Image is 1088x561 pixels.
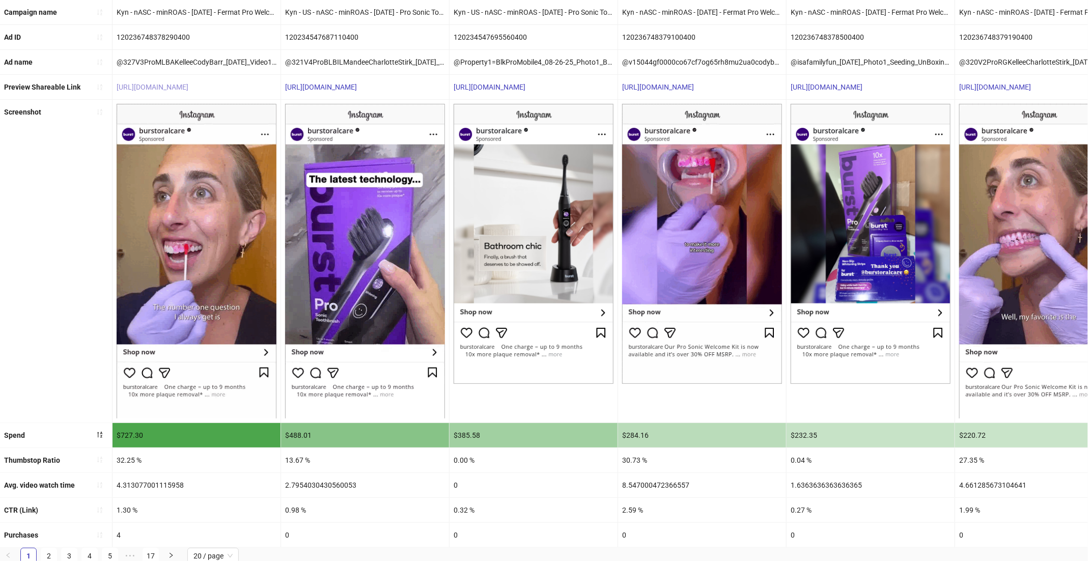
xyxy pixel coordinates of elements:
div: $488.01 [281,423,449,447]
b: Campaign name [4,8,57,16]
div: 0.00 % [450,448,618,472]
b: Avg. video watch time [4,481,75,489]
b: Preview Shareable Link [4,83,80,91]
b: Purchases [4,531,38,539]
div: $727.30 [113,423,281,447]
span: sort-ascending [96,482,103,489]
div: 13.67 % [281,448,449,472]
div: @327V3ProMLBAKelleeCodyBarr_[DATE]_Video1_Brand_Testimonial_ProSonicToothbrush_BurstOralCare__iter0 [113,50,281,74]
div: 0 [787,523,955,547]
b: Ad ID [4,33,21,41]
div: 4.313077001115958 [113,473,281,497]
div: 4 [113,523,281,547]
a: [URL][DOMAIN_NAME] [454,83,525,91]
div: 8.547000472366557 [618,473,786,497]
div: 0 [450,523,618,547]
img: Screenshot 120236748379100400 [622,104,782,384]
span: sort-ascending [96,531,103,539]
a: [URL][DOMAIN_NAME] [959,83,1031,91]
img: Screenshot 120234547687110400 [285,104,445,418]
div: 120236748379100400 [618,25,786,49]
span: sort-ascending [96,108,103,116]
div: @isafamilyfun_[DATE]_Photo1_Seeding_UnBoxing_Bundle_BurstOralCare_ [787,50,955,74]
div: 0 [281,523,449,547]
a: [URL][DOMAIN_NAME] [285,83,357,91]
div: 30.73 % [618,448,786,472]
span: left [5,552,11,558]
div: 120234547695560400 [450,25,618,49]
img: Screenshot 120234547695560400 [454,104,613,384]
div: $284.16 [618,423,786,447]
div: 0.98 % [281,498,449,522]
div: 0.04 % [787,448,955,472]
a: [URL][DOMAIN_NAME] [791,83,862,91]
div: 1.30 % [113,498,281,522]
div: @Property1=BlkProMobile4_08-26-25_Photo1_Brand_Review_ProSonicToothbrush_BurstOralCare_ [450,50,618,74]
span: sort-ascending [96,9,103,16]
div: $232.35 [787,423,955,447]
div: 0.27 % [787,498,955,522]
span: sort-ascending [96,507,103,514]
div: 120236748378290400 [113,25,281,49]
div: 2.59 % [618,498,786,522]
div: $385.58 [450,423,618,447]
b: CTR (Link) [4,506,38,514]
div: 0.32 % [450,498,618,522]
div: 1.6363636363636365 [787,473,955,497]
div: 0 [618,523,786,547]
b: Ad name [4,58,33,66]
span: sort-ascending [96,83,103,91]
a: [URL][DOMAIN_NAME] [622,83,694,91]
div: 120236748378500400 [787,25,955,49]
div: 120234547687110400 [281,25,449,49]
span: sort-ascending [96,34,103,41]
b: Thumbstop Ratio [4,456,60,464]
b: Screenshot [4,108,41,116]
div: 32.25 % [113,448,281,472]
a: [URL][DOMAIN_NAME] [117,83,188,91]
img: Screenshot 120236748378500400 [791,104,951,384]
div: 0 [450,473,618,497]
span: right [168,552,174,558]
span: sort-ascending [96,59,103,66]
img: Screenshot 120236748378290400 [117,104,276,418]
div: @321V4ProBLBILMandeeCharlotteStirk_[DATE]_Video1_Brand_Testimonial_ProSonicToothBrush_BurstOralCa... [281,50,449,74]
b: Spend [4,431,25,439]
span: sort-descending [96,431,103,438]
div: 2.7954030430560053 [281,473,449,497]
div: @v15044gf0000co67cf7og65rh8mu2ua0codybarr_[DATE]_Video1_Brand_Tstimonial_ProSonicToothBrush_Burst... [618,50,786,74]
span: sort-ascending [96,456,103,463]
